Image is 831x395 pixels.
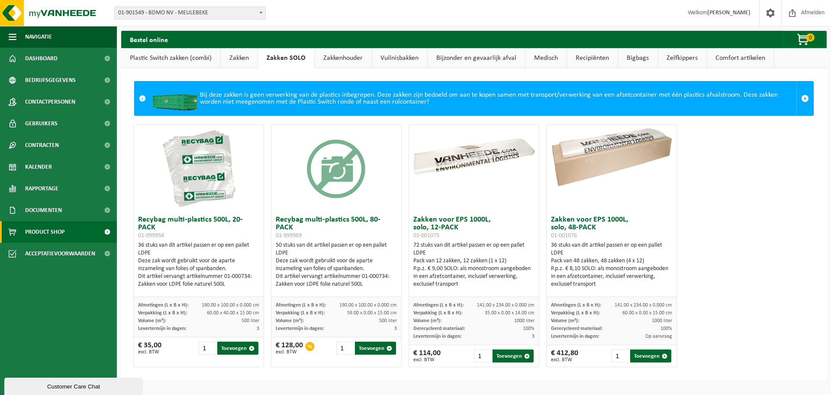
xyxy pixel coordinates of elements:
[221,48,258,68] a: Zakken
[551,249,672,257] div: LDPE
[138,303,188,308] span: Afmetingen (L x B x H):
[551,357,578,362] span: excl. BTW
[276,232,302,239] span: 01-999969
[514,318,535,323] span: 1000 liter
[658,48,706,68] a: Zelfkippers
[138,242,259,288] div: 36 stuks van dit artikel passen er op een pallet
[652,318,672,323] span: 1000 liter
[630,349,671,362] button: Toevoegen
[413,310,462,316] span: Verpakking (L x B x H):
[150,86,200,111] img: HK-XC-20-GN-00.png
[523,326,535,331] span: 100%
[25,221,64,243] span: Product Shop
[394,326,397,331] span: 3
[242,318,259,323] span: 500 liter
[347,310,397,316] span: 59.00 x 0.00 x 15.00 cm
[413,357,441,362] span: excl. BTW
[413,257,535,265] div: Pack van 12 zakken, 12 zakken (1 x 12)
[115,7,265,19] span: 01-901549 - BDMO NV - MEULEBEKE
[25,178,58,199] span: Rapportage
[551,257,672,265] div: Pack van 48 zakken, 48 zakken (4 x 12)
[199,342,216,355] input: 1
[257,326,259,331] span: 3
[138,326,186,331] span: Levertermijn in dagen:
[622,310,672,316] span: 60.00 x 0.00 x 15.00 cm
[276,310,325,316] span: Verpakking (L x B x H):
[551,349,578,362] div: € 412,80
[138,318,166,323] span: Volume (m³):
[276,273,397,288] div: Dit artikel vervangt artikelnummer 01-000734: Zakken voor LDPE folie naturel 500L
[551,326,602,331] span: Gerecycleerd materiaal:
[121,31,177,48] h2: Bestel online
[645,334,672,339] span: Op aanvraag
[413,216,535,239] h3: Zakken voor EPS 1000L, solo, 12-PACK
[25,243,95,264] span: Acceptatievoorwaarden
[276,349,303,355] span: excl. BTW
[783,31,826,48] button: 0
[551,334,599,339] span: Levertermijn in dagen:
[121,48,220,68] a: Plastic Switch zakken (combi)
[25,113,58,134] span: Gebruikers
[477,303,535,308] span: 141.00 x 234.00 x 0.000 cm
[547,125,676,190] img: 01-001076
[428,48,525,68] a: Bijzonder en gevaarlijk afval
[796,82,813,115] a: Sluit melding
[413,242,535,288] div: 72 stuks van dit artikel passen er op een pallet
[114,7,266,20] span: 01-901549 - BDMO NV - MEULEBEKE
[293,125,380,212] img: 01-999969
[551,303,601,308] span: Afmetingen (L x B x H):
[25,69,76,91] span: Bedrijfsgegevens
[413,249,535,257] div: LDPE
[551,216,672,239] h3: Zakken voor EPS 1000L, solo, 48-PACK
[315,48,371,68] a: Zakkenhouder
[372,48,427,68] a: Vuilnisbakken
[567,48,618,68] a: Recipiënten
[525,48,567,68] a: Medisch
[551,265,672,288] div: P.p.z. € 8,10 SOLO: als monostroom aangeboden in een afzetcontainer, inclusief verwerking, exclus...
[413,326,465,331] span: Gerecycleerd materiaal:
[150,82,796,115] div: Bij deze zakken is geen verwerking van de plastics inbegrepen. Deze zakken zijn bedoeld om aan te...
[276,318,304,323] span: Volume (m³):
[336,342,354,355] input: 1
[707,48,774,68] a: Comfort artikelen
[474,349,492,362] input: 1
[355,342,396,355] button: Toevoegen
[493,349,534,362] button: Toevoegen
[155,125,242,212] img: 01-999958
[409,125,539,190] img: 01-001075
[138,310,187,316] span: Verpakking (L x B x H):
[138,232,164,239] span: 01-999958
[138,257,259,273] div: Deze zak wordt gebruikt voor de aparte inzameling van folies of spanbanden.
[276,242,397,288] div: 50 stuks van dit artikel passen er op een pallet
[25,91,75,113] span: Contactpersonen
[551,310,600,316] span: Verpakking (L x B x H):
[551,318,579,323] span: Volume (m³):
[202,303,259,308] span: 190.00 x 100.00 x 0.000 cm
[258,48,314,68] a: Zakken SOLO
[276,249,397,257] div: LDPE
[138,216,259,239] h3: Recybag multi-plastics 500L, 20-PACK
[339,303,397,308] span: 190.00 x 100.00 x 0.000 cm
[138,273,259,288] div: Dit artikel vervangt artikelnummer 01-000734: Zakken voor LDPE folie naturel 500L
[138,342,161,355] div: € 35,00
[806,33,815,42] span: 0
[379,318,397,323] span: 500 liter
[217,342,258,355] button: Toevoegen
[551,232,577,239] span: 01-001076
[660,326,672,331] span: 100%
[413,303,464,308] span: Afmetingen (L x B x H):
[4,376,145,395] iframe: chat widget
[276,326,324,331] span: Levertermijn in dagen:
[207,310,259,316] span: 60.00 x 40.00 x 15.00 cm
[276,342,303,355] div: € 128,00
[413,232,439,239] span: 01-001075
[707,10,750,16] strong: [PERSON_NAME]
[485,310,535,316] span: 35.00 x 0.00 x 14.00 cm
[612,349,629,362] input: 1
[413,334,461,339] span: Levertermijn in dagen:
[25,26,52,48] span: Navigatie
[138,249,259,257] div: LDPE
[25,134,59,156] span: Contracten
[25,199,62,221] span: Documenten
